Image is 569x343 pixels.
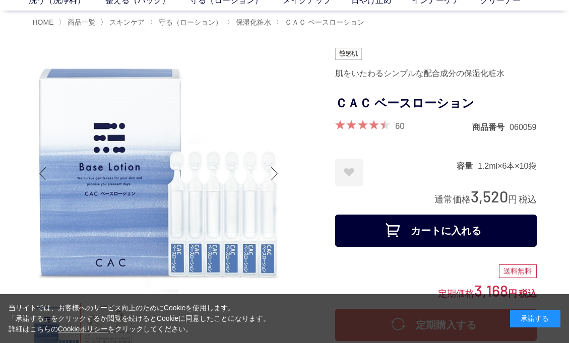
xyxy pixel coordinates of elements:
span: 定期価格 [438,288,474,299]
button: カートに入れる [335,215,537,247]
a: 守る（ローション） [157,18,222,26]
div: Previous slide [33,154,53,194]
span: ＣＡＣ ベースローション [285,18,364,26]
dd: 1.2ml×6本×10袋 [478,161,537,171]
div: 当サイトでは、お客様へのサービス向上のためにCookieを使用します。 「承諾する」をクリックするか閲覧を続けるとCookieに同意したことになります。 詳細はこちらの をクリックしてください。 [9,303,271,334]
span: スキンケア [109,18,145,26]
span: 3,168 [474,281,508,300]
a: ＣＡＣ ベースローション [283,18,364,26]
div: 承諾する [510,310,560,327]
div: Next slide [265,154,285,194]
li: 〉 [150,18,225,27]
a: スキンケア [107,18,145,26]
span: 税込 [519,194,537,204]
span: 通常価格 [434,194,471,204]
span: 保湿化粧水 [236,18,271,26]
a: 60 [395,120,405,131]
a: HOME [33,18,54,26]
a: 商品一覧 [66,18,96,26]
a: 保湿化粧水 [234,18,271,26]
span: 3,520 [471,187,508,205]
img: 敏感肌 [335,48,362,60]
span: 円 [508,194,517,204]
dd: 060059 [510,122,536,132]
li: 〉 [276,18,367,27]
span: 税込 [519,289,537,299]
div: 肌をいたわるシンプルな配合成分の保湿化粧水 [335,65,537,82]
dt: 商品番号 [472,122,510,132]
span: 円 [508,289,517,299]
div: 送料無料 [499,264,537,279]
span: 守る（ローション） [159,18,222,26]
span: 商品一覧 [68,18,96,26]
a: お気に入りに登録する [335,159,363,186]
dt: 容量 [457,161,478,171]
li: 〉 [227,18,274,27]
li: 〉 [100,18,147,27]
a: Cookieポリシー [58,325,108,333]
li: 〉 [58,18,98,27]
img: ＣＡＣ ベースローション [33,48,285,300]
h1: ＣＡＣ ベースローション [335,92,537,115]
